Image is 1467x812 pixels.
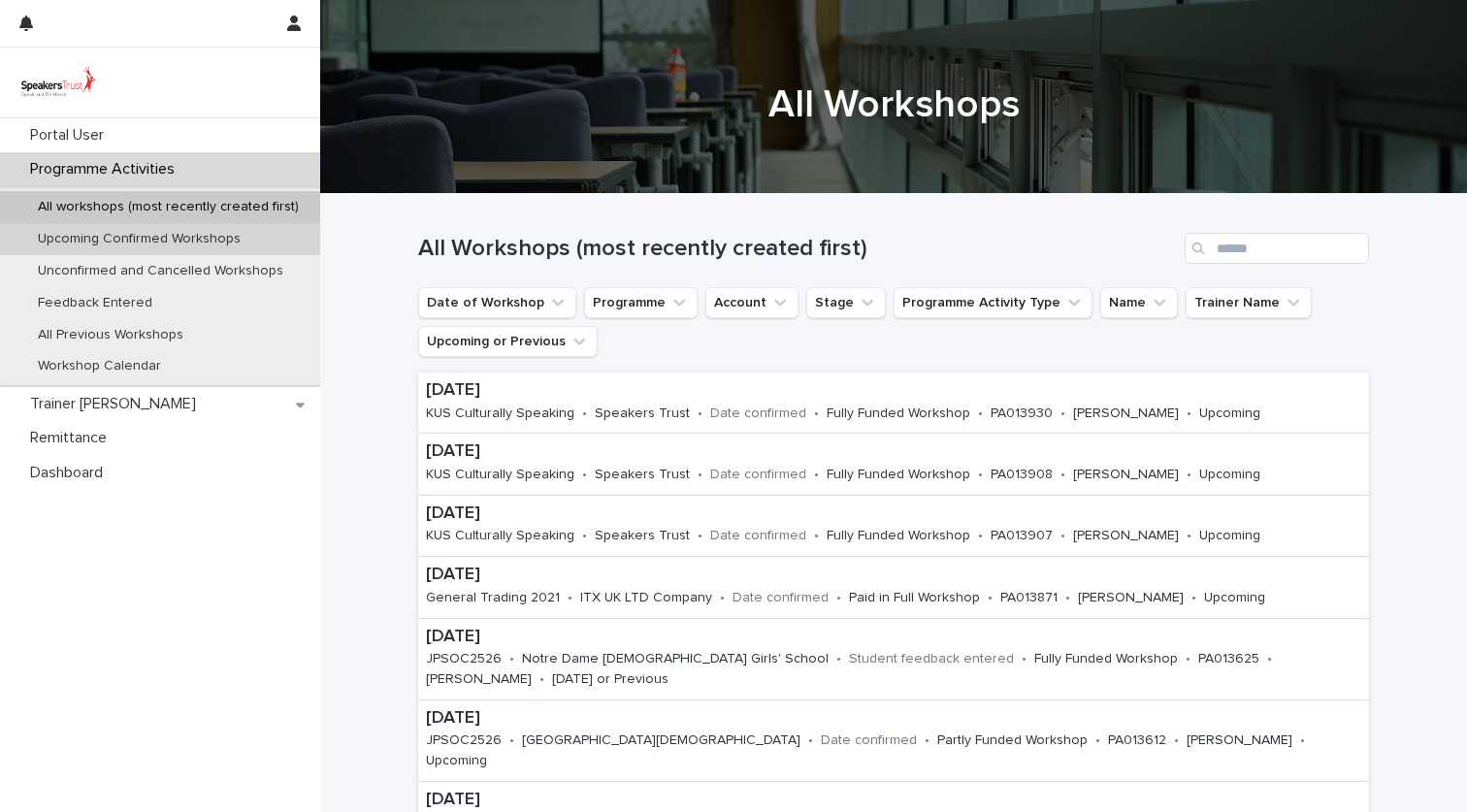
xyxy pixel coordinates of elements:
p: • [582,467,587,483]
p: Upcoming Confirmed Workshops [22,231,256,247]
p: • [1191,590,1196,606]
p: • [814,528,819,544]
p: KUS Culturally Speaking [426,467,574,483]
p: Upcoming [426,753,487,769]
p: Date confirmed [821,732,917,749]
p: • [539,671,544,688]
p: Dashboard [22,464,118,482]
p: • [814,467,819,483]
p: [GEOGRAPHIC_DATA][DEMOGRAPHIC_DATA] [522,732,800,749]
p: [DATE] [426,503,1315,525]
p: KUS Culturally Speaking [426,528,574,544]
p: KUS Culturally Speaking [426,406,574,422]
p: • [978,528,983,544]
p: • [698,406,702,422]
p: Feedback Entered [22,295,168,311]
p: Partly Funded Workshop [937,732,1088,749]
img: UVamC7uQTJC0k9vuxGLS [16,63,102,102]
p: Upcoming [1199,406,1260,422]
p: [DATE] [426,708,1361,730]
p: • [582,528,587,544]
p: JPSOC2526 [426,651,502,667]
p: • [978,467,983,483]
p: JPSOC2526 [426,732,502,749]
p: • [1060,467,1065,483]
p: • [1187,406,1191,422]
p: • [1187,467,1191,483]
p: [DATE] or Previous [552,671,668,688]
p: [PERSON_NAME] [1073,406,1179,422]
button: Programme Activity Type [894,287,1092,318]
p: • [1186,651,1190,667]
p: Student feedback entered [849,651,1014,667]
p: PA013908 [991,467,1053,483]
p: • [1065,590,1070,606]
p: [DATE] [426,627,1361,648]
input: Search [1185,233,1369,264]
a: [DATE]JPSOC2526•[GEOGRAPHIC_DATA][DEMOGRAPHIC_DATA]•Date confirmed•Partly Funded Workshop•PA01361... [418,700,1369,782]
p: • [978,406,983,422]
p: [PERSON_NAME] [1187,732,1292,749]
p: Speakers Trust [595,406,690,422]
p: • [1267,651,1272,667]
p: • [1060,406,1065,422]
p: Workshop Calendar [22,358,177,374]
p: • [1095,732,1100,749]
p: • [568,590,572,606]
p: General Trading 2021 [426,590,560,606]
p: • [698,528,702,544]
p: Upcoming [1199,467,1260,483]
p: PA013871 [1000,590,1058,606]
h1: All Workshops [418,81,1369,128]
p: Fully Funded Workshop [827,528,970,544]
a: [DATE]General Trading 2021•ITX UK LTD Company•Date confirmed•Paid in Full Workshop•PA013871•[PERS... [418,557,1369,618]
button: Trainer Name [1186,287,1312,318]
p: • [836,651,841,667]
p: Programme Activities [22,160,190,179]
p: • [509,732,514,749]
p: • [1022,651,1027,667]
a: [DATE]JPSOC2526•Notre Dame [DEMOGRAPHIC_DATA] Girls' School•Student feedback entered•Fully Funded... [418,619,1369,700]
p: All workshops (most recently created first) [22,199,314,215]
button: Name [1100,287,1178,318]
button: Upcoming or Previous [418,326,598,357]
p: [DATE] [426,790,1351,811]
button: Programme [584,287,698,318]
p: [DATE] [426,441,1315,463]
p: [DATE] [426,380,1315,402]
p: • [698,467,702,483]
a: [DATE]KUS Culturally Speaking•Speakers Trust•Date confirmed•Fully Funded Workshop•PA013930•[PERSO... [418,373,1369,434]
p: Upcoming [1199,528,1260,544]
p: [PERSON_NAME] [1078,590,1184,606]
h1: All Workshops (most recently created first) [418,235,1177,263]
p: • [988,590,993,606]
p: Remittance [22,429,122,447]
p: • [509,651,514,667]
p: Speakers Trust [595,467,690,483]
p: Portal User [22,126,119,145]
button: Account [705,287,799,318]
p: PA013930 [991,406,1053,422]
p: Date confirmed [710,528,806,544]
p: Fully Funded Workshop [1034,651,1178,667]
p: Date confirmed [733,590,829,606]
button: Stage [806,287,886,318]
p: Notre Dame [DEMOGRAPHIC_DATA] Girls' School [522,651,829,667]
p: • [720,590,725,606]
p: • [1187,528,1191,544]
p: ITX UK LTD Company [580,590,712,606]
p: Fully Funded Workshop [827,467,970,483]
p: • [1174,732,1179,749]
p: Date confirmed [710,406,806,422]
p: All Previous Workshops [22,327,199,343]
p: • [582,406,587,422]
a: [DATE]KUS Culturally Speaking•Speakers Trust•Date confirmed•Fully Funded Workshop•PA013908•[PERSO... [418,434,1369,495]
p: Paid in Full Workshop [849,590,980,606]
p: Speakers Trust [595,528,690,544]
p: PA013612 [1108,732,1166,749]
p: • [925,732,929,749]
p: Fully Funded Workshop [827,406,970,422]
p: [PERSON_NAME] [1073,528,1179,544]
p: [DATE] [426,565,1320,586]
